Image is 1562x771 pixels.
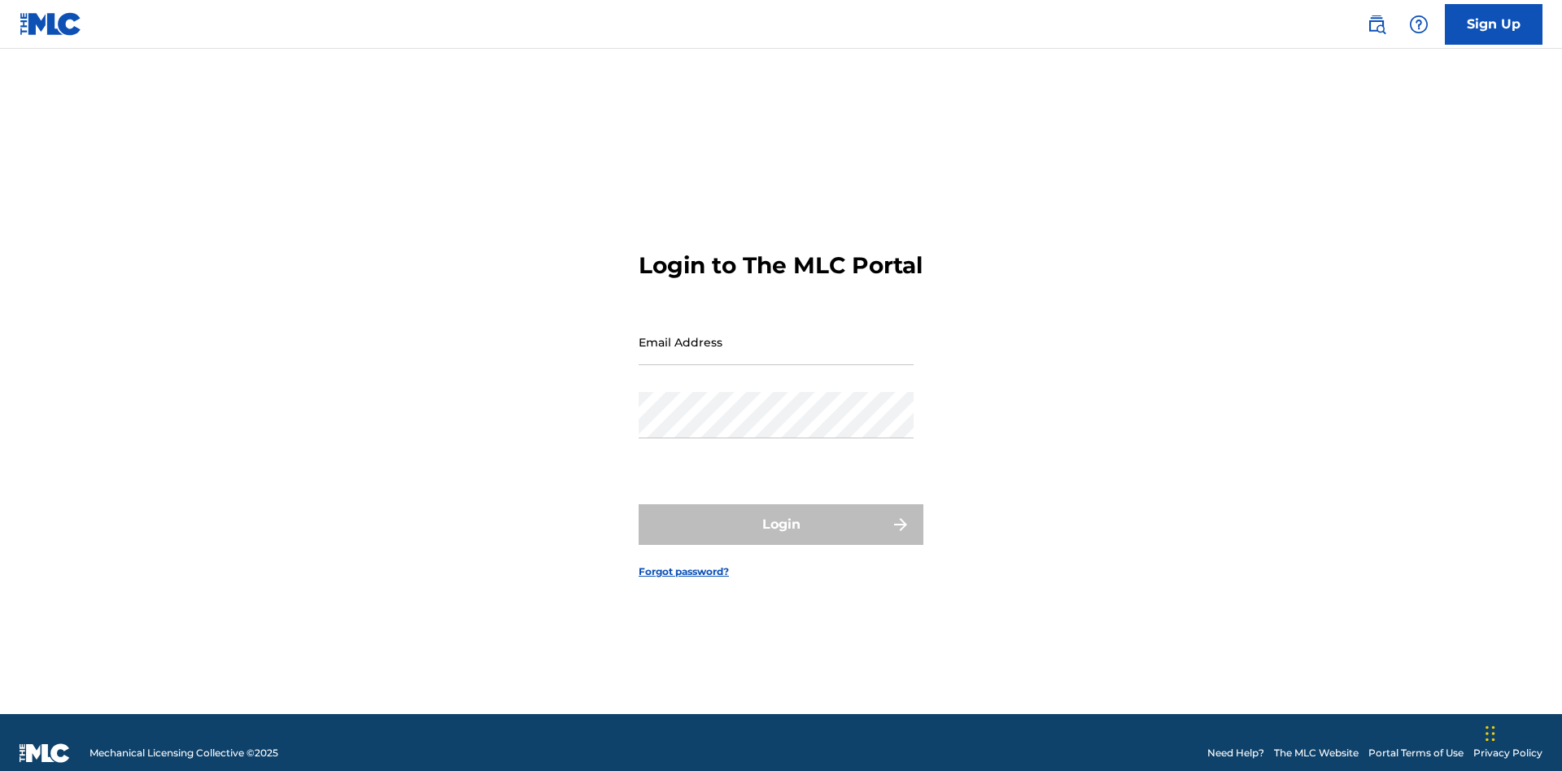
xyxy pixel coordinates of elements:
a: Portal Terms of Use [1368,746,1464,760]
a: The MLC Website [1274,746,1359,760]
h3: Login to The MLC Portal [639,251,923,280]
div: Drag [1486,709,1495,758]
div: Help [1403,8,1435,41]
img: MLC Logo [20,12,82,36]
a: Privacy Policy [1473,746,1542,760]
img: logo [20,743,70,763]
a: Forgot password? [639,564,729,579]
a: Public Search [1360,8,1393,41]
iframe: Chat Widget [1481,693,1562,771]
img: search [1367,15,1386,34]
span: Mechanical Licensing Collective © 2025 [89,746,278,760]
img: help [1409,15,1429,34]
a: Sign Up [1445,4,1542,45]
a: Need Help? [1207,746,1264,760]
